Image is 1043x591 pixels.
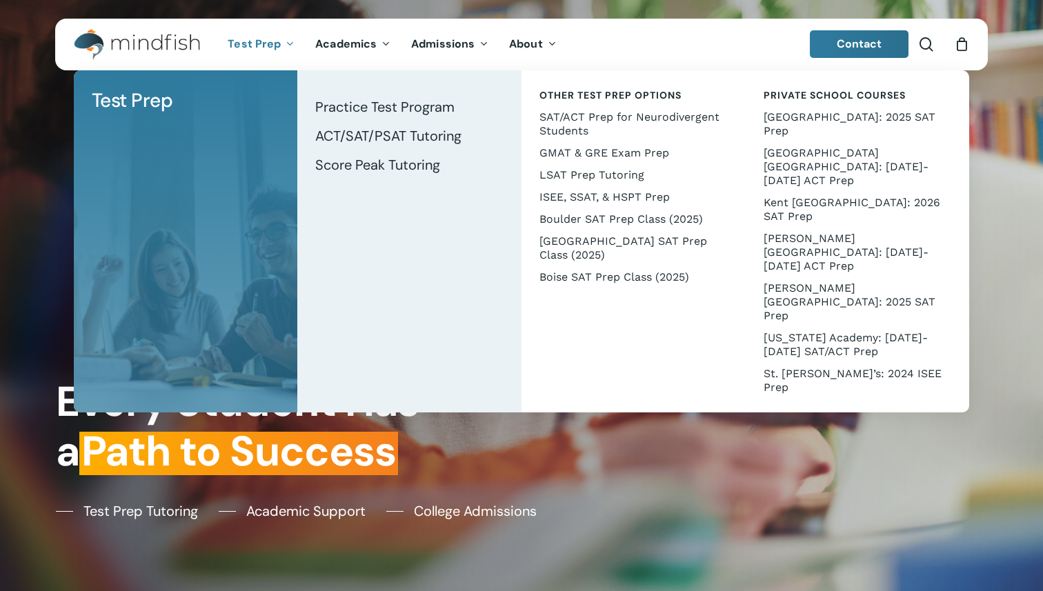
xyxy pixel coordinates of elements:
[56,501,198,521] a: Test Prep Tutoring
[499,39,567,50] a: About
[810,30,909,58] a: Contact
[759,84,956,106] a: Private School Courses
[386,501,537,521] a: College Admissions
[219,501,366,521] a: Academic Support
[509,37,543,51] span: About
[411,37,475,51] span: Admissions
[401,39,499,50] a: Admissions
[55,19,988,70] header: Main Menu
[837,37,882,51] span: Contact
[92,88,173,113] span: Test Prep
[56,377,513,477] h1: Every Student Has a
[535,84,732,106] a: Other Test Prep Options
[731,489,1024,572] iframe: Chatbot
[217,39,305,50] a: Test Prep
[954,37,969,52] a: Cart
[315,37,377,51] span: Academics
[414,501,537,521] span: College Admissions
[88,84,284,117] a: Test Prep
[217,19,566,70] nav: Main Menu
[539,89,682,101] span: Other Test Prep Options
[228,37,281,51] span: Test Prep
[764,89,906,101] span: Private School Courses
[246,501,366,521] span: Academic Support
[79,424,398,479] em: Path to Success
[83,501,198,521] span: Test Prep Tutoring
[305,39,401,50] a: Academics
